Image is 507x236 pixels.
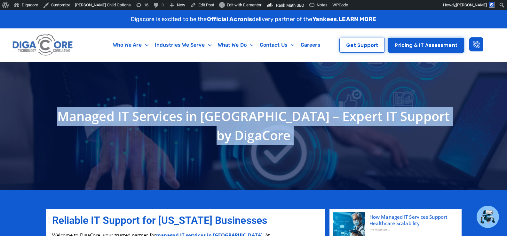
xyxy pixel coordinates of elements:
a: Industries We Serve [152,38,215,52]
a: Pricing & IT Assessment [388,38,464,53]
span: Edit with Elementor [227,3,261,7]
p: Digacore is excited to be the delivery partner of the . [131,15,376,24]
a: LEARN MORE [338,16,376,23]
span: Rank Math SEO [276,3,304,8]
span: Pricing & IT Assessment [395,43,457,48]
h2: Reliable IT Support for [US_STATE] Businesses [52,215,318,225]
strong: Official Acronis [207,16,252,23]
h1: Managed IT Services in [GEOGRAPHIC_DATA] – Expert IT Support by DigaCore [49,107,458,145]
nav: Menu [101,38,332,52]
img: Digacore logo 1 [11,32,75,58]
a: Who We Are [110,38,152,52]
a: Get Support [339,38,385,53]
a: How Managed IT Services Support Healthcare Scalability [369,214,454,226]
span: Get Support [346,43,378,48]
a: Careers [297,38,324,52]
strong: Yankees [313,16,337,23]
a: What We Do [215,38,257,52]
a: Contact Us [257,38,297,52]
span: [PERSON_NAME] [456,3,487,7]
div: The healthcare... [369,226,454,233]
